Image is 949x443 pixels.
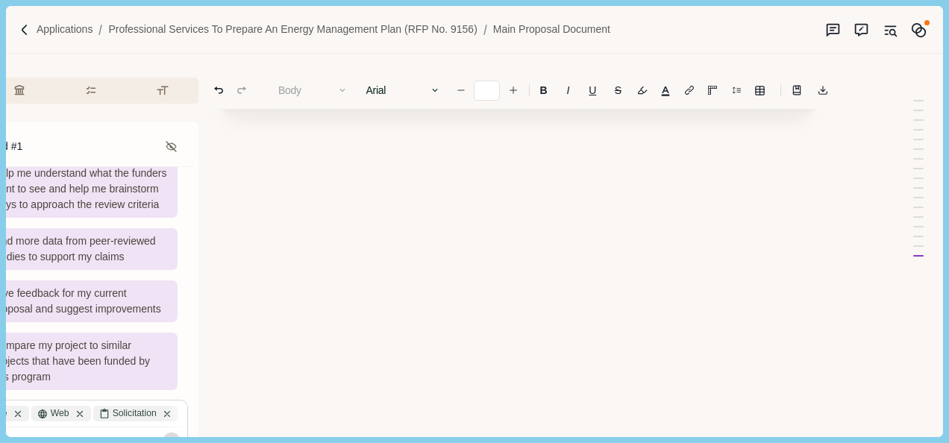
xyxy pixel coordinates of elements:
button: Line height [749,80,770,101]
img: Forward slash icon [477,23,493,37]
button: Adjust margins [702,80,723,101]
u: U [589,85,596,95]
button: Redo [231,80,252,101]
button: Decrease font size [451,80,472,101]
button: S [607,80,629,101]
button: B [532,80,555,101]
s: S [615,85,621,95]
button: Export to docx [812,80,833,101]
a: Applications [37,22,93,37]
img: Forward slash icon [18,23,31,37]
b: B [540,85,548,95]
button: Body [271,80,356,101]
div: Solicitation [93,406,178,421]
button: Undo [208,80,229,101]
button: Line height [726,80,747,101]
i: I [567,85,570,95]
a: Professional Services to Prepare an Energy Management Plan (RFP No. 9156) [108,22,477,37]
div: Web [31,406,90,421]
button: Line height [679,80,700,101]
button: Arial [358,80,448,101]
button: Increase font size [503,80,524,101]
a: Main Proposal Document [493,22,610,37]
button: Line height [786,80,807,101]
button: I [557,80,578,101]
button: U [581,80,604,101]
img: Forward slash icon [93,23,108,37]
